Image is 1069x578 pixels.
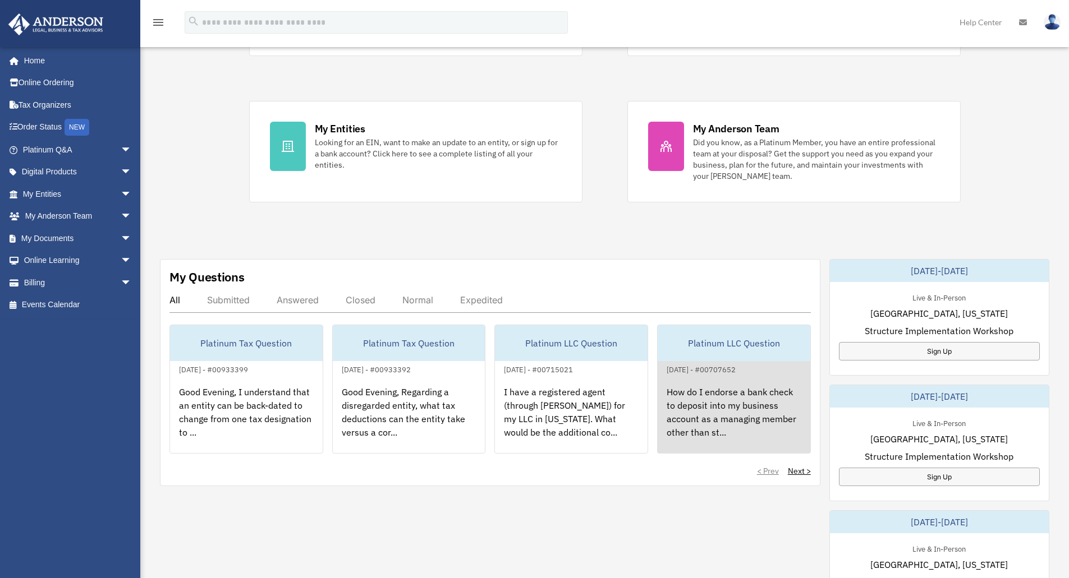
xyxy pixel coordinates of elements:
[169,269,245,285] div: My Questions
[657,325,811,454] a: Platinum LLC Question[DATE] - #00707652How do I endorse a bank check to deposit into my business ...
[788,465,811,477] a: Next >
[169,325,323,454] a: Platinum Tax Question[DATE] - #00933399Good Evening, I understand that an entity can be back-date...
[333,363,420,374] div: [DATE] - #00933392
[8,271,149,294] a: Billingarrow_drop_down
[8,49,143,72] a: Home
[152,16,165,29] i: menu
[170,325,323,361] div: Platinum Tax Question
[830,260,1049,282] div: [DATE]-[DATE]
[333,325,485,361] div: Platinum Tax Question
[495,325,648,361] div: Platinum LLC Question
[121,227,143,250] span: arrow_drop_down
[8,94,149,116] a: Tax Organizers
[121,205,143,228] span: arrow_drop_down
[494,325,648,454] a: Platinum LLC Question[DATE] - #00715021I have a registered agent (through [PERSON_NAME]) for my L...
[903,291,975,303] div: Live & In-Person
[693,137,940,182] div: Did you know, as a Platinum Member, you have an entire professional team at your disposal? Get th...
[830,385,1049,408] div: [DATE]-[DATE]
[152,20,165,29] a: menu
[839,468,1040,486] a: Sign Up
[460,294,503,306] div: Expedited
[870,307,1008,320] span: [GEOGRAPHIC_DATA], [US_STATE]
[315,137,562,170] div: Looking for an EIN, want to make an update to an entity, or sign up for a bank account? Click her...
[658,363,745,374] div: [DATE] - #00707652
[121,249,143,272] span: arrow_drop_down
[402,294,433,306] div: Normal
[8,161,149,183] a: Digital Productsarrow_drop_down
[170,363,257,374] div: [DATE] - #00933399
[121,161,143,184] span: arrow_drop_down
[333,376,485,464] div: Good Evening, Regarding a disregarded entity, what tax deductions can the entity take versus a co...
[8,72,149,94] a: Online Ordering
[839,342,1040,360] a: Sign Up
[8,294,149,316] a: Events Calendar
[5,13,107,35] img: Anderson Advisors Platinum Portal
[495,376,648,464] div: I have a registered agent (through [PERSON_NAME]) for my LLC in [US_STATE]. What would be the add...
[870,558,1008,571] span: [GEOGRAPHIC_DATA], [US_STATE]
[346,294,375,306] div: Closed
[65,119,89,136] div: NEW
[495,363,582,374] div: [DATE] - #00715021
[8,183,149,205] a: My Entitiesarrow_drop_down
[187,15,200,27] i: search
[8,249,149,272] a: Online Learningarrow_drop_down
[8,205,149,228] a: My Anderson Teamarrow_drop_down
[170,376,323,464] div: Good Evening, I understand that an entity can be back-dated to change from one tax designation to...
[332,325,486,454] a: Platinum Tax Question[DATE] - #00933392Good Evening, Regarding a disregarded entity, what tax ded...
[1044,14,1061,30] img: User Pic
[658,376,810,464] div: How do I endorse a bank check to deposit into my business account as a managing member other than...
[8,116,149,139] a: Order StatusNEW
[249,101,582,202] a: My Entities Looking for an EIN, want to make an update to an entity, or sign up for a bank accoun...
[121,183,143,206] span: arrow_drop_down
[8,138,149,161] a: Platinum Q&Aarrow_drop_down
[121,138,143,161] span: arrow_drop_down
[903,542,975,554] div: Live & In-Person
[830,511,1049,533] div: [DATE]-[DATE]
[8,227,149,249] a: My Documentsarrow_drop_down
[277,294,319,306] div: Answered
[865,450,1013,463] span: Structure Implementation Workshop
[658,325,810,361] div: Platinum LLC Question
[169,294,180,306] div: All
[865,324,1013,337] span: Structure Implementation Workshop
[627,101,961,202] a: My Anderson Team Did you know, as a Platinum Member, you have an entire professional team at your...
[315,122,365,136] div: My Entities
[870,432,1008,446] span: [GEOGRAPHIC_DATA], [US_STATE]
[903,417,975,428] div: Live & In-Person
[121,271,143,294] span: arrow_drop_down
[207,294,250,306] div: Submitted
[693,122,779,136] div: My Anderson Team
